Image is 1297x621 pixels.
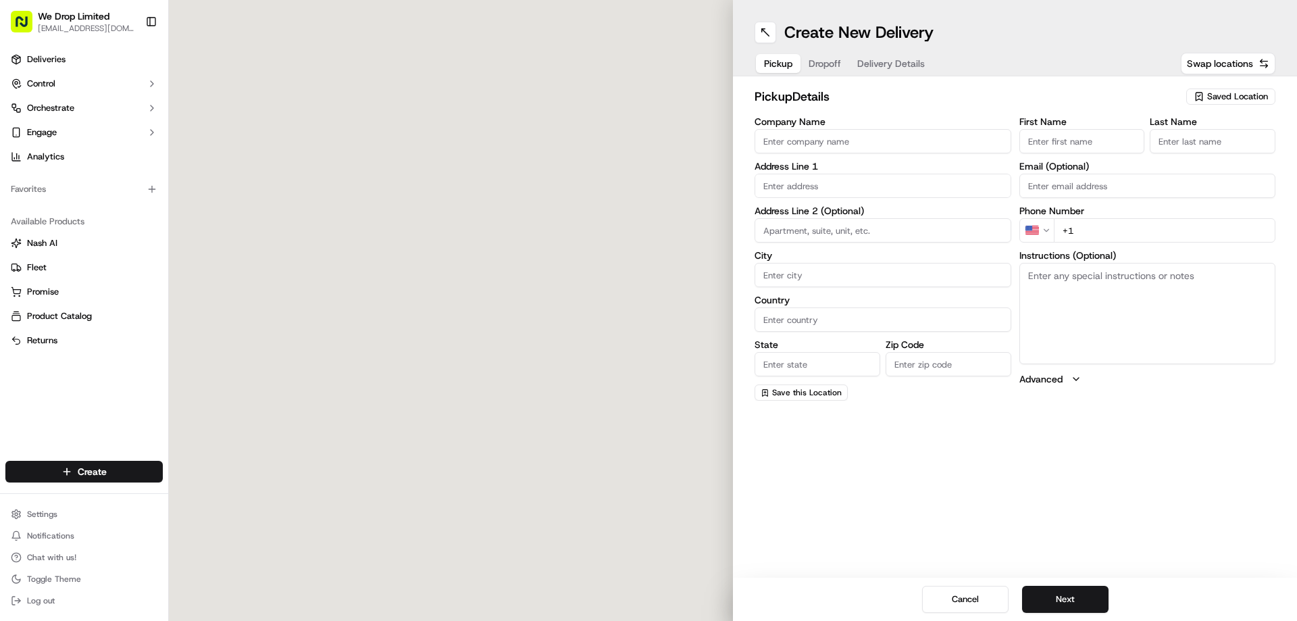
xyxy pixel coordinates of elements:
div: Available Products [5,211,163,232]
span: Create [78,465,107,478]
button: Product Catalog [5,305,163,327]
a: Fleet [11,262,157,274]
input: Enter address [755,174,1011,198]
div: Favorites [5,178,163,200]
button: Advanced [1019,372,1276,386]
button: Save this Location [755,384,848,401]
span: Chat with us! [27,552,76,563]
a: Analytics [5,146,163,168]
button: Notifications [5,526,163,545]
label: Company Name [755,117,1011,126]
label: Instructions (Optional) [1019,251,1276,260]
button: Nash AI [5,232,163,254]
button: We Drop Limited[EMAIL_ADDRESS][DOMAIN_NAME] [5,5,140,38]
span: Control [27,78,55,90]
a: Deliveries [5,49,163,70]
label: Phone Number [1019,206,1276,216]
span: Orchestrate [27,102,74,114]
button: Engage [5,122,163,143]
span: Notifications [27,530,74,541]
input: Enter state [755,352,880,376]
button: Returns [5,330,163,351]
span: Toggle Theme [27,574,81,585]
a: Product Catalog [11,310,157,322]
button: Control [5,73,163,95]
input: Enter phone number [1054,218,1276,243]
button: Saved Location [1186,87,1275,106]
label: Country [755,295,1011,305]
label: Address Line 1 [755,162,1011,171]
input: Enter company name [755,129,1011,153]
label: State [755,340,880,349]
button: Next [1022,586,1109,613]
input: Enter email address [1019,174,1276,198]
span: Log out [27,595,55,606]
span: Promise [27,286,59,298]
button: Log out [5,591,163,610]
input: Enter country [755,307,1011,332]
span: Dropoff [809,57,841,70]
button: Orchestrate [5,97,163,119]
label: City [755,251,1011,260]
label: Email (Optional) [1019,162,1276,171]
span: Returns [27,334,57,347]
label: Address Line 2 (Optional) [755,206,1011,216]
label: Zip Code [886,340,1011,349]
button: Swap locations [1181,53,1275,74]
span: Fleet [27,262,47,274]
label: Last Name [1150,117,1275,126]
button: Cancel [922,586,1009,613]
span: Delivery Details [857,57,925,70]
button: Promise [5,281,163,303]
span: Product Catalog [27,310,92,322]
span: Deliveries [27,53,66,66]
button: Chat with us! [5,548,163,567]
span: Engage [27,126,57,139]
h1: Create New Delivery [784,22,934,43]
label: Advanced [1019,372,1063,386]
label: First Name [1019,117,1145,126]
a: Nash AI [11,237,157,249]
span: Save this Location [772,387,842,398]
input: Enter zip code [886,352,1011,376]
input: Enter first name [1019,129,1145,153]
span: Analytics [27,151,64,163]
span: Swap locations [1187,57,1253,70]
button: Create [5,461,163,482]
span: Settings [27,509,57,520]
h2: pickup Details [755,87,1178,106]
span: Pickup [764,57,792,70]
span: Saved Location [1207,91,1268,103]
input: Enter city [755,263,1011,287]
a: Returns [11,334,157,347]
button: We Drop Limited [38,9,109,23]
button: [EMAIL_ADDRESS][DOMAIN_NAME] [38,23,134,34]
button: Settings [5,505,163,524]
button: Fleet [5,257,163,278]
button: Toggle Theme [5,570,163,589]
input: Enter last name [1150,129,1275,153]
input: Apartment, suite, unit, etc. [755,218,1011,243]
a: Promise [11,286,157,298]
span: Nash AI [27,237,57,249]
